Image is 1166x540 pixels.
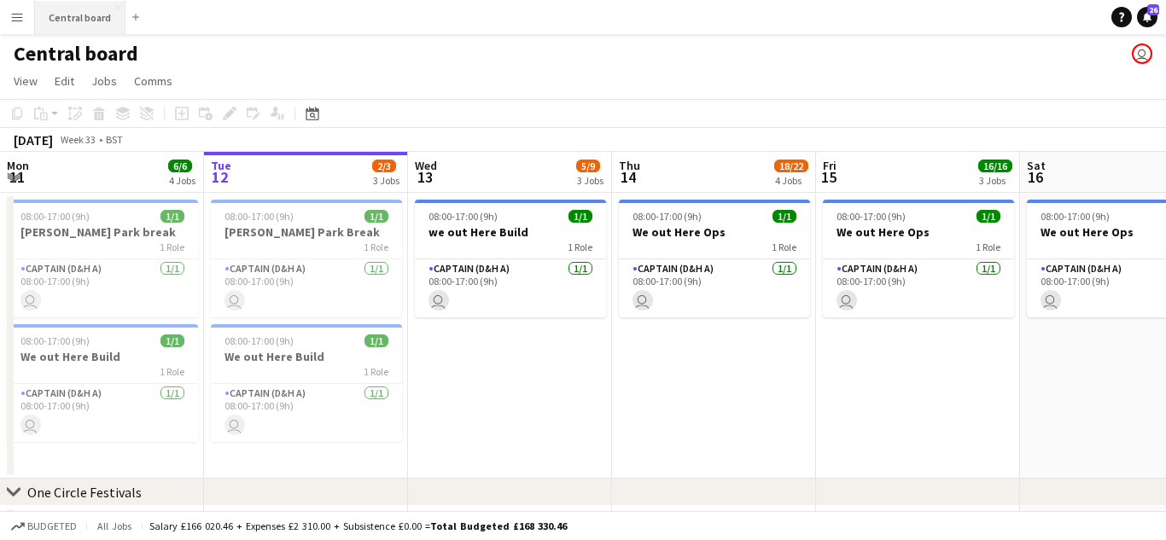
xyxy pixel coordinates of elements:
[91,73,117,89] span: Jobs
[160,210,184,223] span: 1/1
[415,200,606,317] app-job-card: 08:00-17:00 (9h)1/1we out Here Build1 RoleCaptain (D&H A)1/108:00-17:00 (9h)
[430,520,567,532] span: Total Budgeted £168 330.46
[211,224,402,240] h3: [PERSON_NAME] Park Break
[4,167,29,187] span: 11
[7,158,29,173] span: Mon
[577,174,603,187] div: 3 Jobs
[211,158,231,173] span: Tue
[1132,44,1152,64] app-user-avatar: Hayley Ekwubiri
[619,158,640,173] span: Thu
[85,70,124,92] a: Jobs
[211,349,402,364] h3: We out Here Build
[35,1,125,34] button: Central board
[14,73,38,89] span: View
[372,160,396,172] span: 2/3
[1137,7,1157,27] a: 26
[7,224,198,240] h3: [PERSON_NAME] Park break
[364,210,388,223] span: 1/1
[619,224,810,240] h3: We out Here Ops
[7,324,198,442] app-job-card: 08:00-17:00 (9h)1/1We out Here Build1 RoleCaptain (D&H A)1/108:00-17:00 (9h)
[633,210,702,223] span: 08:00-17:00 (9h)
[9,517,79,536] button: Budgeted
[775,174,807,187] div: 4 Jobs
[211,324,402,442] app-job-card: 08:00-17:00 (9h)1/1We out Here Build1 RoleCaptain (D&H A)1/108:00-17:00 (9h)
[224,210,294,223] span: 08:00-17:00 (9h)
[978,160,1012,172] span: 16/16
[14,41,138,67] h1: Central board
[820,167,837,187] span: 15
[211,259,402,317] app-card-role: Captain (D&H A)1/108:00-17:00 (9h)
[619,259,810,317] app-card-role: Captain (D&H A)1/108:00-17:00 (9h)
[976,241,1000,253] span: 1 Role
[27,520,77,532] span: Budgeted
[429,210,498,223] span: 08:00-17:00 (9h)
[977,210,1000,223] span: 1/1
[7,349,198,364] h3: We out Here Build
[364,334,388,347] span: 1/1
[27,484,142,501] div: One Circle Festivals
[373,174,399,187] div: 3 Jobs
[7,70,44,92] a: View
[837,210,906,223] span: 08:00-17:00 (9h)
[415,158,437,173] span: Wed
[211,384,402,442] app-card-role: Captain (D&H A)1/108:00-17:00 (9h)
[772,210,796,223] span: 1/1
[208,167,231,187] span: 12
[94,520,135,532] span: All jobs
[160,365,184,378] span: 1 Role
[823,200,1014,317] app-job-card: 08:00-17:00 (9h)1/1We out Here Ops1 RoleCaptain (D&H A)1/108:00-17:00 (9h)
[823,259,1014,317] app-card-role: Captain (D&H A)1/108:00-17:00 (9h)
[224,334,294,347] span: 08:00-17:00 (9h)
[7,200,198,317] app-job-card: 08:00-17:00 (9h)1/1[PERSON_NAME] Park break1 RoleCaptain (D&H A)1/108:00-17:00 (9h)
[568,241,592,253] span: 1 Role
[127,70,179,92] a: Comms
[48,70,81,92] a: Edit
[134,73,172,89] span: Comms
[772,241,796,253] span: 1 Role
[160,241,184,253] span: 1 Role
[415,259,606,317] app-card-role: Captain (D&H A)1/108:00-17:00 (9h)
[56,133,99,146] span: Week 33
[1041,210,1110,223] span: 08:00-17:00 (9h)
[20,210,90,223] span: 08:00-17:00 (9h)
[168,160,192,172] span: 6/6
[364,241,388,253] span: 1 Role
[823,224,1014,240] h3: We out Here Ops
[7,384,198,442] app-card-role: Captain (D&H A)1/108:00-17:00 (9h)
[211,200,402,317] app-job-card: 08:00-17:00 (9h)1/1[PERSON_NAME] Park Break1 RoleCaptain (D&H A)1/108:00-17:00 (9h)
[1024,167,1046,187] span: 16
[1147,4,1159,15] span: 26
[412,167,437,187] span: 13
[106,133,123,146] div: BST
[160,334,184,347] span: 1/1
[823,158,837,173] span: Fri
[55,73,74,89] span: Edit
[20,334,90,347] span: 08:00-17:00 (9h)
[568,210,592,223] span: 1/1
[7,259,198,317] app-card-role: Captain (D&H A)1/108:00-17:00 (9h)
[14,131,53,148] div: [DATE]
[1027,158,1046,173] span: Sat
[169,174,195,187] div: 4 Jobs
[415,224,606,240] h3: we out Here Build
[774,160,808,172] span: 18/22
[364,365,388,378] span: 1 Role
[979,174,1012,187] div: 3 Jobs
[149,520,567,532] div: Salary £166 020.46 + Expenses £2 310.00 + Subsistence £0.00 =
[619,200,810,317] app-job-card: 08:00-17:00 (9h)1/1We out Here Ops1 RoleCaptain (D&H A)1/108:00-17:00 (9h)
[616,167,640,187] span: 14
[576,160,600,172] span: 5/9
